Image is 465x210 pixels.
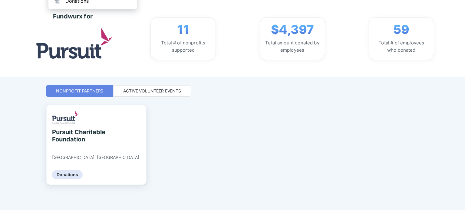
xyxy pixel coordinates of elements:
div: Total # of employees who donated [374,39,429,54]
div: Donations [52,170,83,179]
div: Total # of nonprofits supported [156,39,211,54]
div: [GEOGRAPHIC_DATA], [GEOGRAPHIC_DATA] [52,155,139,160]
span: $4,397 [271,22,314,37]
span: 59 [393,22,409,37]
div: Total amount donated by employees [265,39,320,54]
div: Pursuit Charitable Foundation [52,128,107,143]
img: logo.jpg [36,28,112,58]
div: Nonprofit Partners [56,88,103,94]
div: Active Volunteer Events [123,88,181,94]
div: Fundwurx for [53,13,93,20]
span: 11 [177,22,189,37]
